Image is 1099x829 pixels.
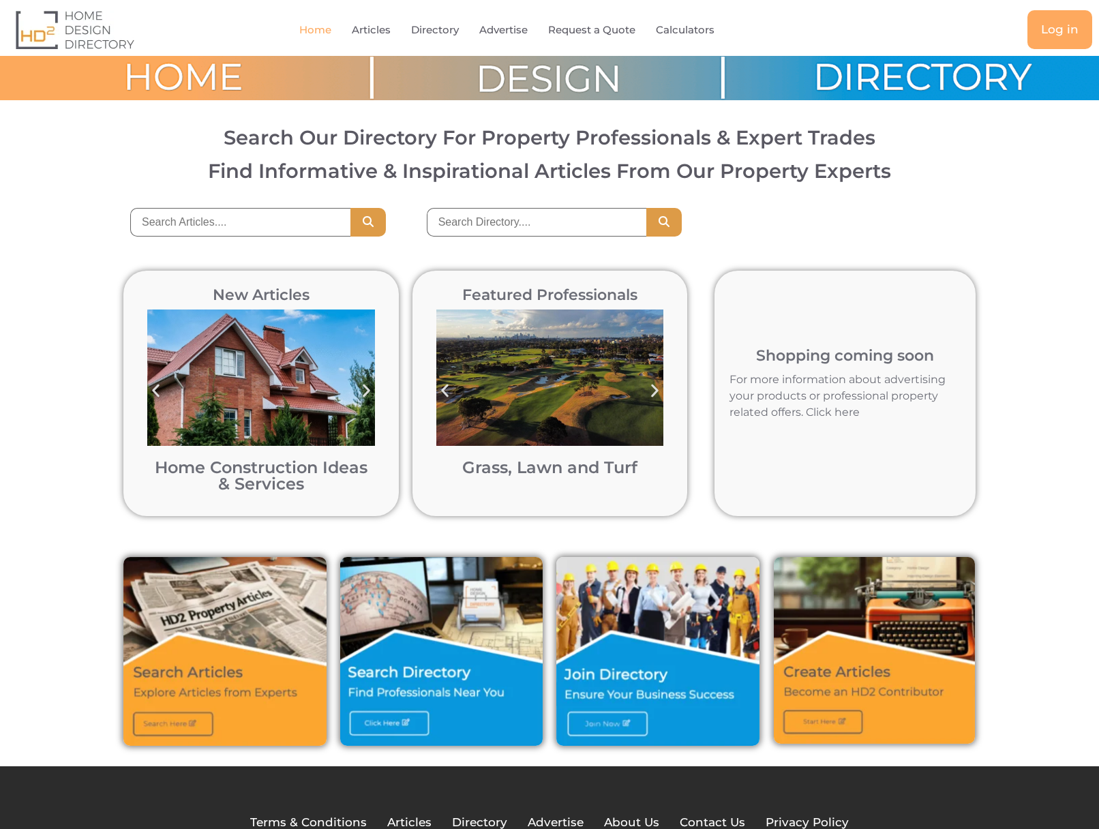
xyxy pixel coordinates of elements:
a: Advertise [479,14,528,46]
h2: Search Our Directory For Property Professionals & Expert Trades [25,127,1075,147]
span: Log in [1041,24,1079,35]
h2: Featured Professionals [430,288,671,303]
a: Log in [1027,10,1092,49]
a: Calculators [656,14,714,46]
input: Search Directory.... [427,208,647,237]
input: Search Articles.... [130,208,350,237]
div: Next [639,376,670,406]
a: Articles [352,14,391,46]
h2: Shopping coming soon [721,348,969,363]
a: Directory [411,14,459,46]
h2: New Articles [140,288,382,303]
p: For more information about advertising your products or professional property related offers. Cli... [729,372,961,421]
button: Search [646,208,682,237]
div: Previous [140,376,171,406]
img: Bonnie Doon Golf Club in Sydney post turf pigment [436,310,664,446]
nav: Menu [224,14,821,46]
a: Home Construction Ideas & Services [155,457,367,494]
div: Previous [430,376,460,406]
button: Search [350,208,386,237]
div: Next [351,376,382,406]
a: Request a Quote [548,14,635,46]
a: Grass, Lawn and Turf [462,457,637,477]
a: Home [299,14,331,46]
h3: Find Informative & Inspirational Articles From Our Property Experts [25,161,1075,181]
